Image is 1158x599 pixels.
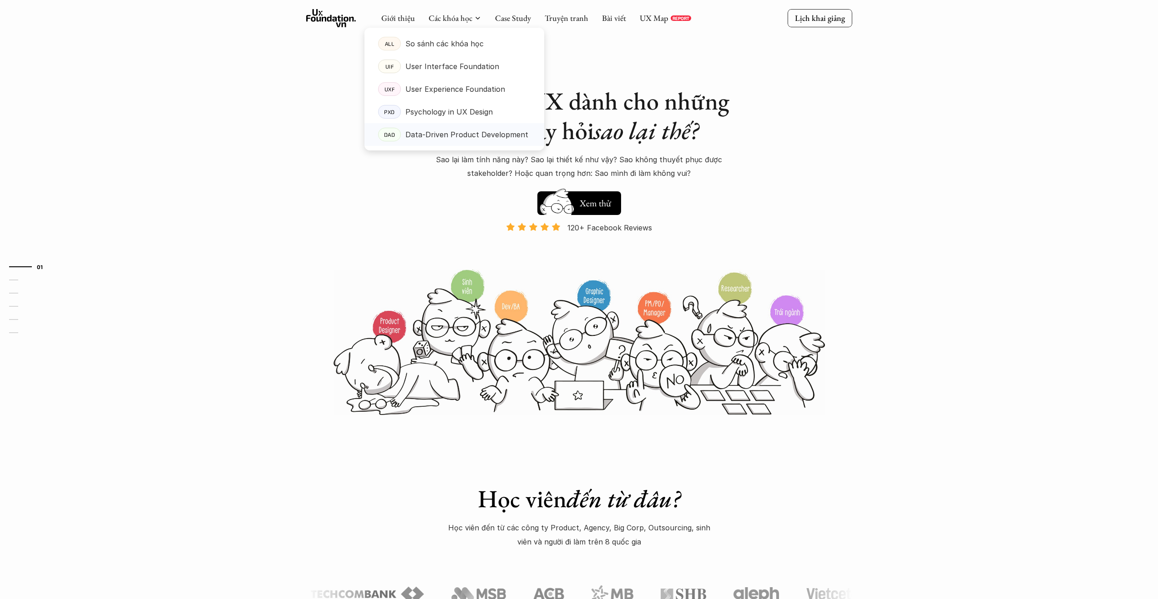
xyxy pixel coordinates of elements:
p: User Interface Foundation [405,60,499,73]
a: 120+ Facebook Reviews [498,222,660,268]
p: Psychology in UX Design [405,105,493,119]
p: ALL [384,40,394,47]
a: Truyện tranh [545,13,588,23]
a: DADData-Driven Product Development [364,123,544,146]
h5: Xem thử [578,197,612,210]
p: Data-Driven Product Development [405,128,528,141]
a: Giới thiệu [381,13,415,23]
strong: 01 [37,263,43,270]
a: ALLSo sánh các khóa học [364,32,544,55]
em: đến từ đâu? [566,483,680,514]
p: UIF [385,63,394,70]
h1: Học viên [420,484,738,514]
em: sao lại thế? [594,115,698,146]
a: Các khóa học [429,13,472,23]
a: UXFUser Experience Foundation [364,78,544,100]
p: DAD [384,131,395,138]
p: Học viên đến từ các công ty Product, Agency, Big Corp, Outsourcing, sinh viên và người đi làm trê... [443,521,716,549]
a: Xem thử [537,187,621,215]
p: Sao lại làm tính năng này? Sao lại thiết kế như vậy? Sao không thuyết phục được stakeholder? Hoặc... [420,153,738,180]
h1: Khóa học UX dành cho những người hay hỏi [420,86,738,145]
p: User Experience Foundation [405,82,505,96]
p: 120+ Facebook Reviews [567,221,652,235]
a: Bài viết [602,13,626,23]
a: 01 [9,261,52,272]
a: Lịch khai giảng [788,9,852,27]
p: So sánh các khóa học [405,37,484,50]
a: Case Study [495,13,531,23]
p: PXD [384,109,395,115]
a: PXDPsychology in UX Design [364,100,544,123]
a: UX Map [640,13,668,23]
p: REPORT [673,15,689,21]
p: UXF [384,86,394,92]
a: UIFUser Interface Foundation [364,55,544,78]
p: Lịch khai giảng [795,13,845,23]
